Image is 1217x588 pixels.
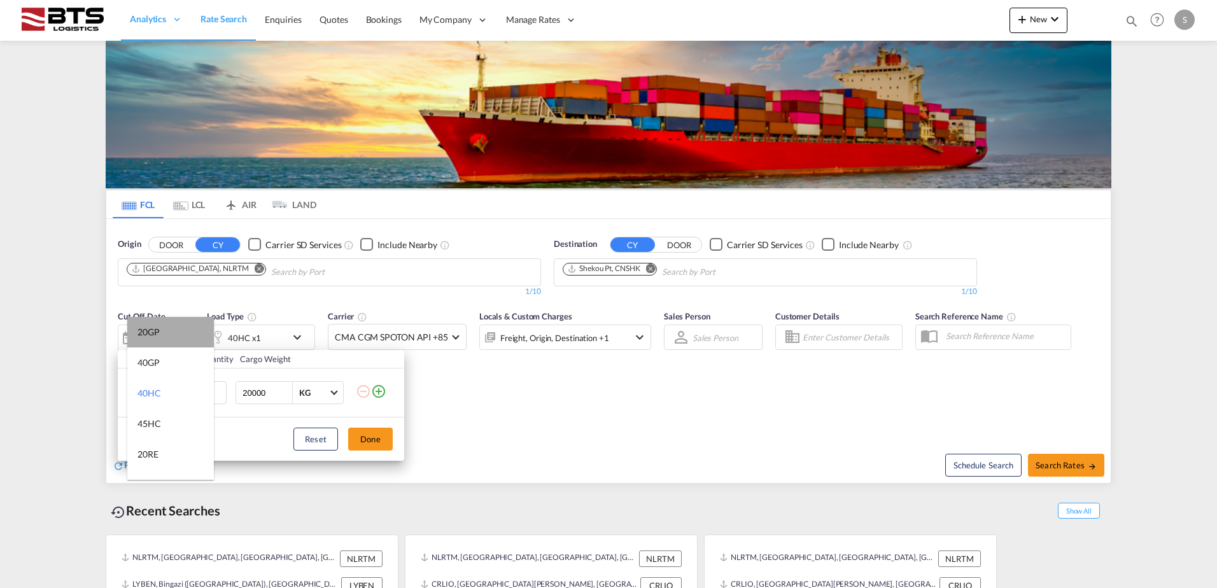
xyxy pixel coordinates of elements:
div: 40HC [137,387,161,400]
div: 45HC [137,417,161,430]
div: 20GP [137,326,160,339]
div: 20RE [137,448,158,461]
div: 40GP [137,356,160,369]
div: 40RE [137,479,158,491]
